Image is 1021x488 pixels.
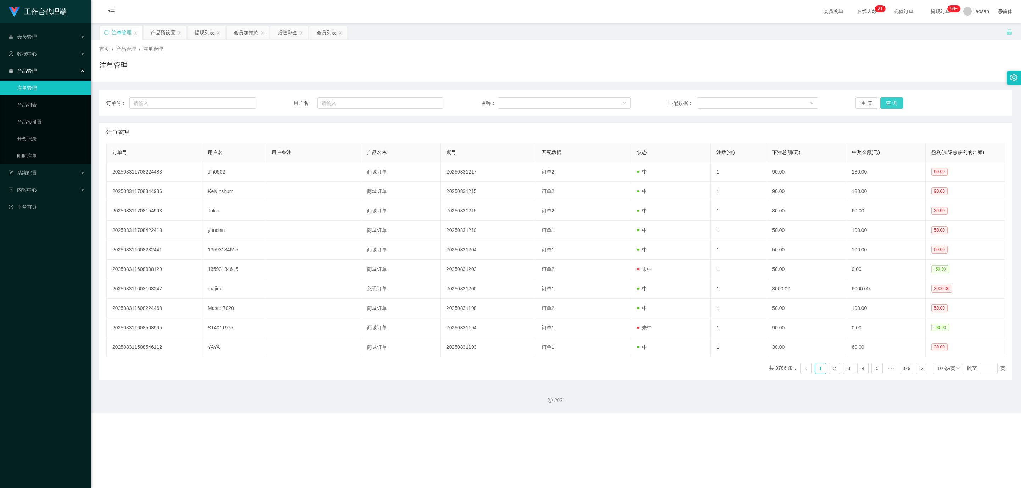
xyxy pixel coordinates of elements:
[441,299,536,318] td: 20250831198
[900,363,913,374] li: 379
[875,5,885,12] sup: 21
[361,299,441,318] td: 商城订单
[361,182,441,201] td: 商城订单
[441,318,536,337] td: 20250831194
[927,9,954,14] span: 提现订单
[107,221,202,240] td: 202508311708422418
[202,279,266,299] td: majing
[99,0,123,23] i: 图标: menu-fold
[846,162,926,182] td: 180.00
[361,260,441,279] td: 商城订单
[9,34,13,39] i: 图标: table
[956,366,960,371] i: 图标: down
[151,26,175,39] div: 产品预设置
[143,46,163,52] span: 注单管理
[886,363,897,374] li: 向后 5 页
[542,247,554,252] span: 订单1
[766,162,846,182] td: 90.00
[766,337,846,357] td: 30.00
[852,149,880,155] span: 中奖金额(元)
[886,363,897,374] span: •••
[711,318,766,337] td: 1
[361,279,441,299] td: 兑现订单
[846,337,926,357] td: 60.00
[766,318,846,337] td: 90.00
[846,240,926,260] td: 100.00
[637,266,652,272] span: 未中
[637,344,647,350] span: 中
[542,169,554,175] span: 订单2
[829,363,840,374] a: 2
[441,201,536,221] td: 20250831215
[967,363,1005,374] div: 跳至 页
[107,260,202,279] td: 202508311608008129
[855,97,878,109] button: 重 置
[931,265,949,273] span: -50.00
[542,208,554,214] span: 订单2
[202,221,266,240] td: yunchin
[107,279,202,299] td: 202508311608103247
[772,149,800,155] span: 下注总额(元)
[637,325,652,330] span: 未中
[711,279,766,299] td: 1
[106,100,129,107] span: 订单号：
[217,31,221,35] i: 图标: close
[446,149,456,155] span: 期号
[202,240,266,260] td: 13593134615
[441,260,536,279] td: 20250831202
[9,170,37,176] span: 系统配置
[9,170,13,175] i: 图标: form
[622,101,626,106] i: 图标: down
[96,397,1015,404] div: 2021
[880,97,903,109] button: 查 询
[441,162,536,182] td: 20250831217
[931,168,948,176] span: 90.00
[858,363,868,374] a: 4
[9,7,20,17] img: logo.9652507e.png
[202,318,266,337] td: S14011975
[17,149,85,163] a: 即时注单
[766,201,846,221] td: 30.00
[937,363,955,374] div: 10 条/页
[769,363,798,374] li: 共 3786 条，
[846,260,926,279] td: 0.00
[766,299,846,318] td: 50.00
[339,31,343,35] i: 图标: close
[542,286,554,291] span: 订单1
[637,208,647,214] span: 中
[900,363,913,374] a: 379
[846,318,926,337] td: 0.00
[9,187,37,193] span: 内容中心
[711,182,766,201] td: 1
[9,51,37,57] span: 数据中心
[9,68,13,73] i: 图标: appstore-o
[272,149,291,155] span: 用户备注
[931,285,952,293] span: 3000.00
[17,81,85,95] a: 注单管理
[871,363,883,374] li: 5
[107,337,202,357] td: 202508311508546112
[481,100,498,107] span: 名称：
[441,182,536,201] td: 20250831215
[542,149,562,155] span: 匹配数据
[846,221,926,240] td: 100.00
[931,207,948,215] span: 30.00
[361,221,441,240] td: 商城订单
[195,26,214,39] div: 提现列表
[637,286,647,291] span: 中
[234,26,258,39] div: 会员加扣款
[202,299,266,318] td: Master7020
[931,246,948,254] span: 50.00
[317,97,443,109] input: 请输入
[9,200,85,214] a: 图标: dashboard平台首页
[261,31,265,35] i: 图标: close
[548,398,553,403] i: 图标: copyright
[542,344,554,350] span: 订单1
[711,299,766,318] td: 1
[129,97,256,109] input: 请输入
[202,337,266,357] td: YAYA
[542,325,554,330] span: 订单1
[1006,29,1012,35] i: 图标: unlock
[99,46,109,52] span: 首页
